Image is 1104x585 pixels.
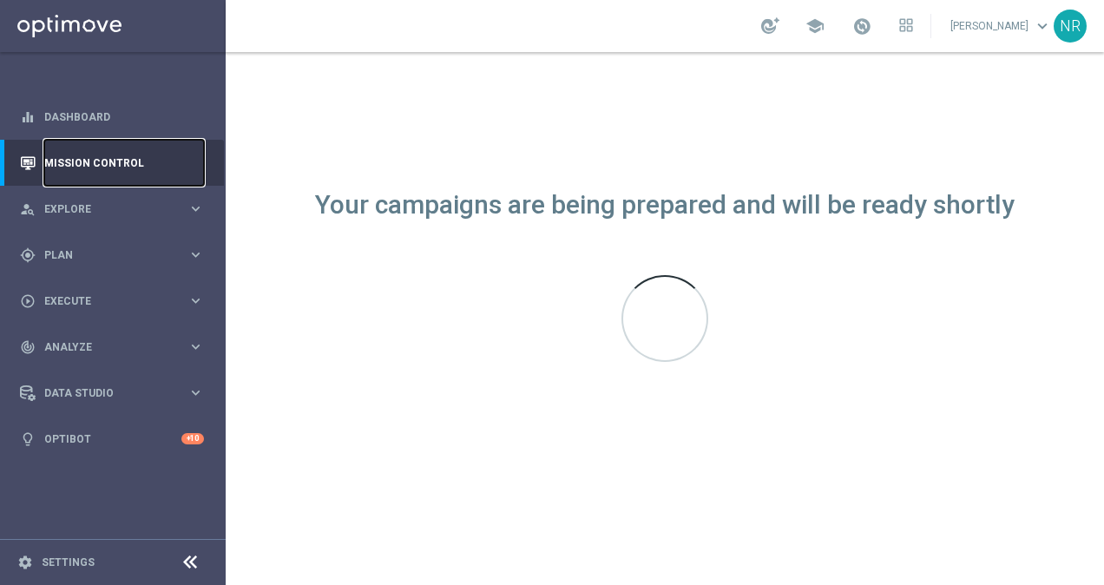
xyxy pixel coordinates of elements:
button: play_circle_outline Execute keyboard_arrow_right [19,294,205,308]
i: keyboard_arrow_right [187,385,204,401]
i: play_circle_outline [20,293,36,309]
i: lightbulb [20,431,36,447]
div: Your campaigns are being prepared and will be ready shortly [315,198,1015,213]
div: Optibot [20,416,204,462]
i: keyboard_arrow_right [187,339,204,355]
button: Data Studio keyboard_arrow_right [19,386,205,400]
i: keyboard_arrow_right [187,200,204,217]
i: keyboard_arrow_right [187,292,204,309]
span: keyboard_arrow_down [1033,16,1052,36]
div: Explore [20,201,187,217]
a: Optibot [44,416,181,462]
span: Analyze [44,342,187,352]
i: track_changes [20,339,36,355]
div: Mission Control [20,140,204,186]
div: +10 [181,433,204,444]
a: [PERSON_NAME]keyboard_arrow_down [949,13,1054,39]
div: NR [1054,10,1087,43]
span: Plan [44,250,187,260]
span: school [805,16,825,36]
i: keyboard_arrow_right [187,246,204,263]
span: Explore [44,204,187,214]
div: Plan [20,247,187,263]
i: equalizer [20,109,36,125]
span: Data Studio [44,388,187,398]
i: settings [17,555,33,570]
div: Analyze [20,339,187,355]
button: lightbulb Optibot +10 [19,432,205,446]
button: Mission Control [19,156,205,170]
a: Mission Control [44,140,204,186]
i: gps_fixed [20,247,36,263]
button: equalizer Dashboard [19,110,205,124]
div: Data Studio [20,385,187,401]
button: person_search Explore keyboard_arrow_right [19,202,205,216]
i: person_search [20,201,36,217]
a: Settings [42,557,95,568]
a: Dashboard [44,94,204,140]
div: Execute [20,293,187,309]
button: gps_fixed Plan keyboard_arrow_right [19,248,205,262]
span: Execute [44,296,187,306]
div: Dashboard [20,94,204,140]
button: track_changes Analyze keyboard_arrow_right [19,340,205,354]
